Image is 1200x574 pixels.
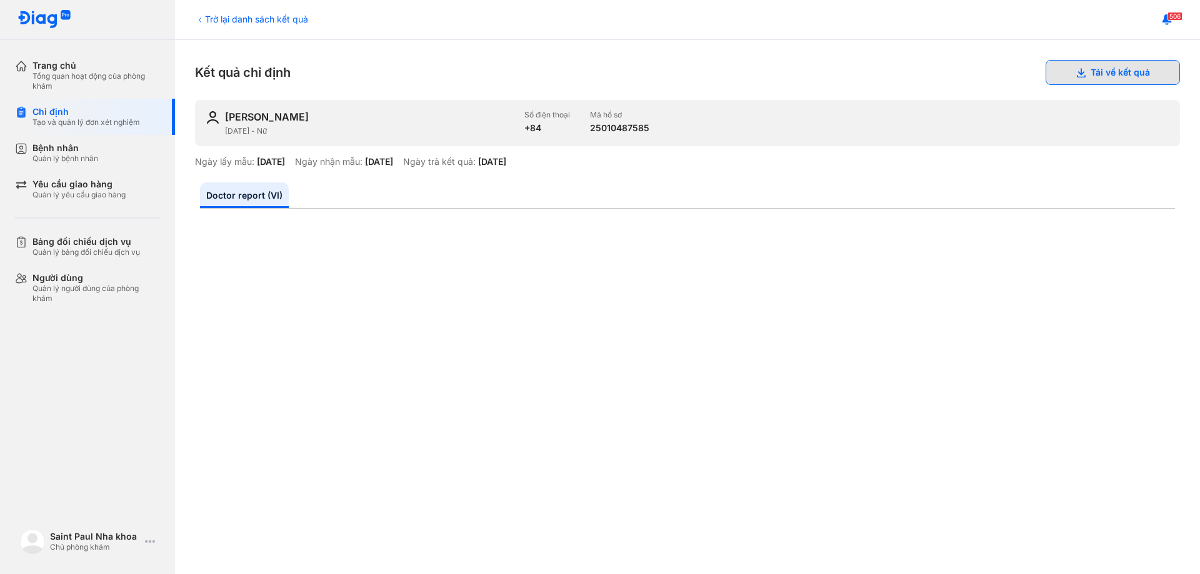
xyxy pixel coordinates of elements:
[32,60,160,71] div: Trang chủ
[205,110,220,125] img: user-icon
[32,142,98,154] div: Bệnh nhân
[50,542,140,552] div: Chủ phòng khám
[403,156,476,167] div: Ngày trả kết quả:
[32,117,140,127] div: Tạo và quản lý đơn xét nghiệm
[365,156,393,167] div: [DATE]
[32,284,160,304] div: Quản lý người dùng của phòng khám
[1167,12,1182,21] span: 506
[225,126,514,136] div: [DATE] - Nữ
[32,236,140,247] div: Bảng đối chiếu dịch vụ
[1046,60,1180,85] button: Tải về kết quả
[295,156,362,167] div: Ngày nhận mẫu:
[478,156,506,167] div: [DATE]
[32,247,140,257] div: Quản lý bảng đối chiếu dịch vụ
[20,529,45,554] img: logo
[32,179,126,190] div: Yêu cầu giao hàng
[590,122,649,134] div: 25010487585
[257,156,285,167] div: [DATE]
[32,71,160,91] div: Tổng quan hoạt động của phòng khám
[50,531,140,542] div: Saint Paul Nha khoa
[195,12,308,26] div: Trở lại danh sách kết quả
[32,272,160,284] div: Người dùng
[32,106,140,117] div: Chỉ định
[17,10,71,29] img: logo
[32,190,126,200] div: Quản lý yêu cầu giao hàng
[524,122,570,134] div: +84
[195,156,254,167] div: Ngày lấy mẫu:
[590,110,649,120] div: Mã hồ sơ
[195,60,1180,85] div: Kết quả chỉ định
[524,110,570,120] div: Số điện thoại
[225,110,309,124] div: [PERSON_NAME]
[200,182,289,208] a: Doctor report (VI)
[32,154,98,164] div: Quản lý bệnh nhân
